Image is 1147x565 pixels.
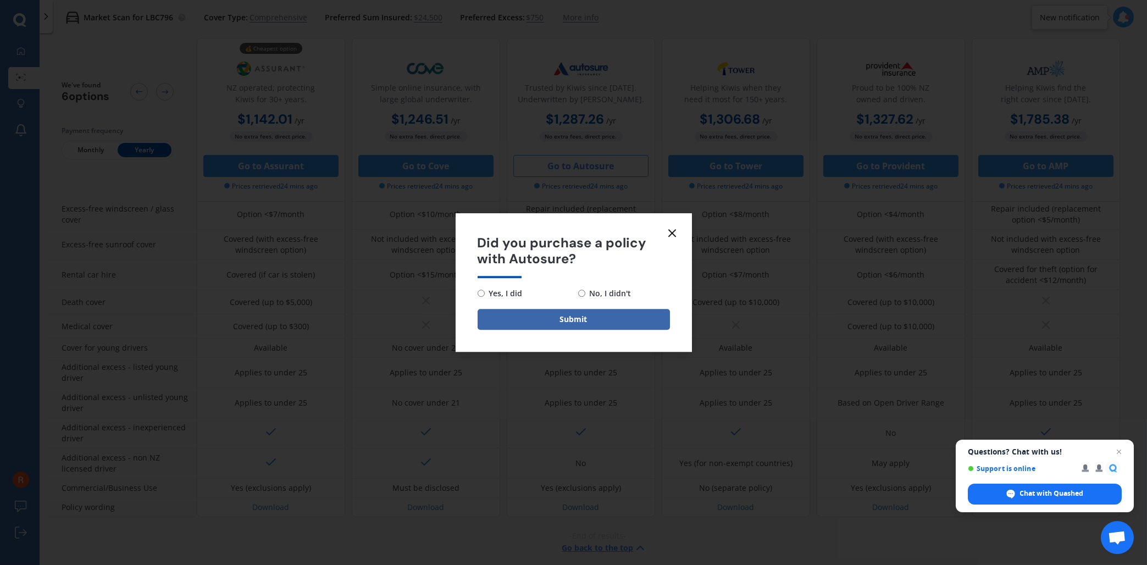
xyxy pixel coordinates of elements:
[1020,489,1084,498] span: Chat with Quashed
[968,464,1074,473] span: Support is online
[578,290,585,297] input: No, I didn't
[478,309,670,330] button: Submit
[1101,521,1134,554] div: Open chat
[485,287,523,300] span: Yes, I did
[968,484,1122,505] div: Chat with Quashed
[478,235,670,267] span: Did you purchase a policy with Autosure?
[478,290,485,297] input: Yes, I did
[585,287,631,300] span: No, I didn't
[1112,445,1126,458] span: Close chat
[968,447,1122,456] span: Questions? Chat with us!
